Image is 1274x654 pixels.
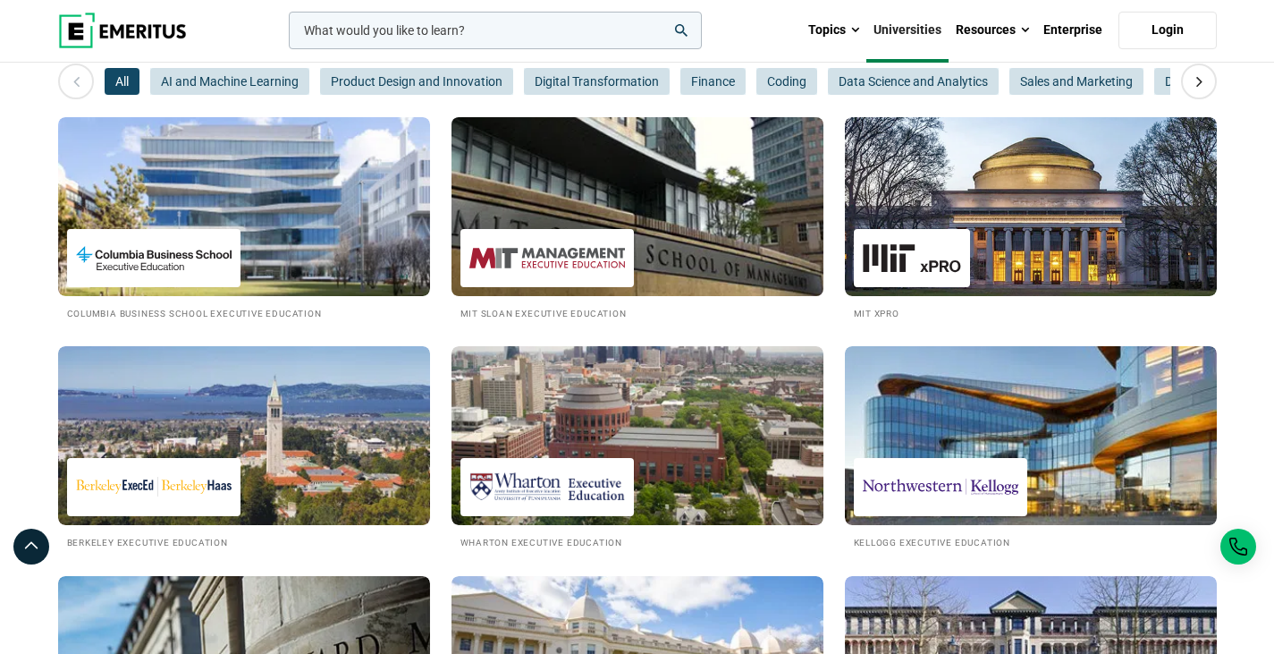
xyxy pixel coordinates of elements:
[67,534,421,549] h2: Berkeley Executive Education
[451,346,823,549] a: Universities We Work With Wharton Executive Education Wharton Executive Education
[845,346,1217,525] img: Universities We Work With
[58,117,430,320] a: Universities We Work With Columbia Business School Executive Education Columbia Business School E...
[1154,68,1270,95] button: Digital Marketing
[76,467,232,507] img: Berkeley Executive Education
[863,238,961,278] img: MIT xPRO
[320,68,513,95] button: Product Design and Innovation
[863,467,1018,507] img: Kellogg Executive Education
[469,467,625,507] img: Wharton Executive Education
[451,117,823,320] a: Universities We Work With MIT Sloan Executive Education MIT Sloan Executive Education
[451,346,823,525] img: Universities We Work With
[289,12,702,49] input: woocommerce-product-search-field-0
[150,68,309,95] button: AI and Machine Learning
[460,534,814,549] h2: Wharton Executive Education
[845,117,1217,296] img: Universities We Work With
[828,68,999,95] button: Data Science and Analytics
[845,117,1217,320] a: Universities We Work With MIT xPRO MIT xPRO
[1009,68,1143,95] button: Sales and Marketing
[469,238,625,278] img: MIT Sloan Executive Education
[58,117,430,296] img: Universities We Work With
[105,68,139,95] button: All
[756,68,817,95] button: Coding
[524,68,670,95] button: Digital Transformation
[1118,12,1217,49] a: Login
[845,346,1217,549] a: Universities We Work With Kellogg Executive Education Kellogg Executive Education
[58,346,430,549] a: Universities We Work With Berkeley Executive Education Berkeley Executive Education
[680,68,746,95] button: Finance
[854,305,1208,320] h2: MIT xPRO
[76,238,232,278] img: Columbia Business School Executive Education
[854,534,1208,549] h2: Kellogg Executive Education
[460,305,814,320] h2: MIT Sloan Executive Education
[67,305,421,320] h2: Columbia Business School Executive Education
[58,346,430,525] img: Universities We Work With
[433,108,842,305] img: Universities We Work With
